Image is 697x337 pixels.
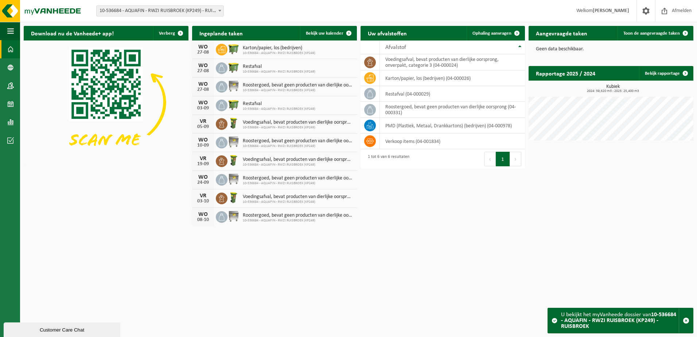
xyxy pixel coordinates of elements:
span: 10-536684 - AQUAFIN - RWZI RUISBROEK (KP249) - RUISBROEK [96,5,224,16]
img: WB-0060-HPE-GN-50 [227,191,240,204]
img: WB-0060-HPE-GN-50 [227,117,240,129]
a: Bekijk uw kalender [300,26,356,40]
button: Verberg [153,26,188,40]
h2: Rapportage 2025 / 2024 [529,66,603,80]
span: Bekijk uw kalender [306,31,343,36]
span: Toon de aangevraagde taken [623,31,680,36]
h2: Uw afvalstoffen [361,26,414,40]
div: WO [196,100,210,106]
img: WB-1100-HPE-GN-50 [227,98,240,111]
span: Ophaling aanvragen [472,31,511,36]
td: voedingsafval, bevat producten van dierlijke oorsprong, onverpakt, categorie 3 (04-000024) [380,54,525,70]
td: verkoop items (04-001834) [380,133,525,149]
img: Download de VHEPlus App [24,40,188,164]
h2: Aangevraagde taken [529,26,595,40]
strong: 10-536684 - AQUAFIN - RWZI RUISBROEK (KP249) - RUISBROEK [561,312,676,329]
p: Geen data beschikbaar. [536,47,686,52]
div: WO [196,174,210,180]
span: Voedingsafval, bevat producten van dierlijke oorsprong, onverpakt, categorie 3 [243,120,353,125]
span: Roostergoed, bevat geen producten van dierlijke oorsprong [243,82,353,88]
strong: [PERSON_NAME] [593,8,629,13]
span: 10-536684 - AQUAFIN - RWZI RUISBROEK (KP249) [243,181,353,186]
span: Verberg [159,31,175,36]
div: 08-10 [196,217,210,222]
div: 19-09 [196,162,210,167]
span: 10-536684 - AQUAFIN - RWZI RUISBROEK (KP249) [243,163,353,167]
span: Roostergoed, bevat geen producten van dierlijke oorsprong [243,175,353,181]
span: 10-536684 - AQUAFIN - RWZI RUISBROEK (KP249) [243,107,315,111]
button: Next [510,152,521,166]
div: 27-08 [196,50,210,55]
span: 10-536684 - AQUAFIN - RWZI RUISBROEK (KP249) [243,88,353,93]
img: WB-1100-GAL-GY-01 [227,136,240,148]
a: Toon de aangevraagde taken [618,26,693,40]
span: 10-536684 - AQUAFIN - RWZI RUISBROEK (KP249) [243,218,353,223]
span: 10-536684 - AQUAFIN - RWZI RUISBROEK (KP249) [243,200,353,204]
span: Restafval [243,101,315,107]
div: WO [196,137,210,143]
td: karton/papier, los (bedrijven) (04-000026) [380,70,525,86]
div: VR [196,193,210,199]
div: 10-09 [196,143,210,148]
img: WB-1100-GAL-GY-01 [227,80,240,92]
div: WO [196,44,210,50]
td: restafval (04-000029) [380,86,525,102]
div: WO [196,212,210,217]
span: 10-536684 - AQUAFIN - RWZI RUISBROEK (KP249) [243,70,315,74]
span: Voedingsafval, bevat producten van dierlijke oorsprong, onverpakt, categorie 3 [243,194,353,200]
div: U bekijkt het myVanheede dossier van [561,308,679,333]
a: Ophaling aanvragen [467,26,524,40]
img: WB-1100-HPE-GN-50 [227,61,240,74]
span: Restafval [243,64,315,70]
h2: Ingeplande taken [192,26,250,40]
button: 1 [496,152,510,166]
span: Karton/papier, los (bedrijven) [243,45,315,51]
div: 05-09 [196,124,210,129]
span: Voedingsafval, bevat producten van dierlijke oorsprong, onverpakt, categorie 3 [243,157,353,163]
span: Roostergoed, bevat geen producten van dierlijke oorsprong [243,213,353,218]
span: 10-536684 - AQUAFIN - RWZI RUISBROEK (KP249) - RUISBROEK [97,6,223,16]
div: WO [196,63,210,69]
img: WB-1100-GAL-GY-01 [227,173,240,185]
span: Afvalstof [385,44,406,50]
div: 03-09 [196,106,210,111]
img: WB-1100-HPE-GN-50 [227,43,240,55]
div: VR [196,119,210,124]
div: WO [196,81,210,87]
div: 24-09 [196,180,210,185]
h2: Download nu de Vanheede+ app! [24,26,121,40]
span: 10-536684 - AQUAFIN - RWZI RUISBROEK (KP249) [243,125,353,130]
td: roostergoed, bevat geen producten van dierlijke oorsprong (04-000331) [380,102,525,118]
div: 03-10 [196,199,210,204]
iframe: chat widget [4,321,122,337]
a: Bekijk rapportage [639,66,693,81]
td: PMD (Plastiek, Metaal, Drankkartons) (bedrijven) (04-000978) [380,118,525,133]
div: 27-08 [196,69,210,74]
button: Previous [484,152,496,166]
div: 1 tot 6 van 6 resultaten [364,151,409,167]
img: WB-0060-HPE-GN-50 [227,154,240,167]
span: 10-536684 - AQUAFIN - RWZI RUISBROEK (KP249) [243,51,315,55]
span: Roostergoed, bevat geen producten van dierlijke oorsprong [243,138,353,144]
img: WB-1100-GAL-GY-01 [227,210,240,222]
h3: Kubiek [532,84,693,93]
div: 27-08 [196,87,210,92]
span: 2024: 59,620 m3 - 2025: 25,400 m3 [532,89,693,93]
span: 10-536684 - AQUAFIN - RWZI RUISBROEK (KP249) [243,144,353,148]
div: VR [196,156,210,162]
